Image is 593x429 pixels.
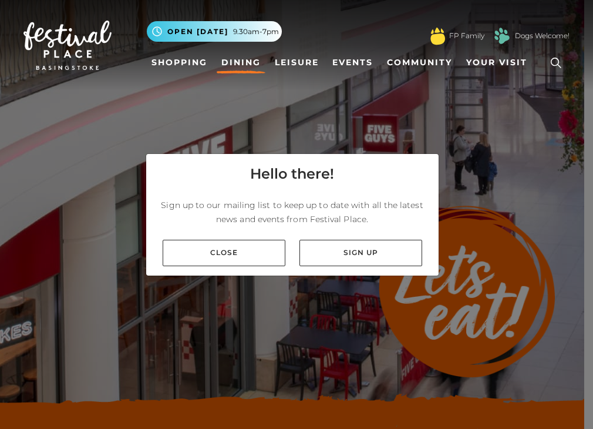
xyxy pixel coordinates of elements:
[23,21,112,70] img: Festival Place Logo
[217,52,265,73] a: Dining
[167,26,228,37] span: Open [DATE]
[270,52,324,73] a: Leisure
[233,26,279,37] span: 9.30am-7pm
[449,31,484,41] a: FP Family
[466,56,527,69] span: Your Visit
[299,240,422,266] a: Sign up
[382,52,457,73] a: Community
[515,31,570,41] a: Dogs Welcome!
[156,198,429,226] p: Sign up to our mailing list to keep up to date with all the latest news and events from Festival ...
[163,240,285,266] a: Close
[147,52,212,73] a: Shopping
[461,52,538,73] a: Your Visit
[250,163,334,185] h4: Hello there!
[328,52,378,73] a: Events
[147,21,282,42] button: Open [DATE] 9.30am-7pm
